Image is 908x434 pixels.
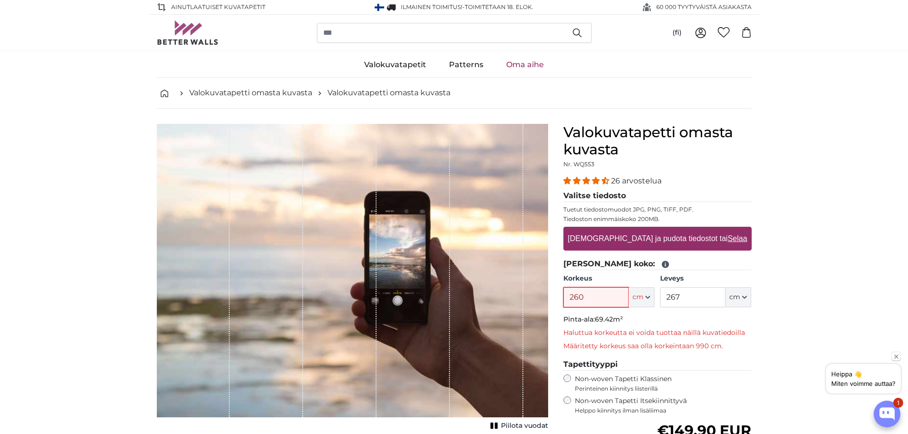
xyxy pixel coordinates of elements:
p: Pinta-ala: [563,315,752,324]
a: Valokuvatapetti omasta kuvasta [189,87,312,99]
p: Tuetut tiedostomuodot JPG, PNG, TIFF, PDF. [563,206,752,213]
span: Perinteinen kiinnitys liisterillä [575,385,752,393]
nav: breadcrumbs [157,78,752,109]
p: Tiedoston enimmäiskoko 200MB. [563,215,752,223]
h1: Valokuvatapetti omasta kuvasta [563,124,752,158]
button: Open chatbox [874,401,900,427]
img: Betterwalls [157,20,219,45]
span: Piilota vuodat [501,421,548,431]
span: 4.54 stars [563,176,611,185]
span: - [462,3,533,10]
label: Korkeus [563,274,654,283]
span: AINUTLAATUISET Kuvatapetit [171,3,265,11]
span: Helppo kiinnitys ilman lisäliimaa [575,407,752,414]
legend: [PERSON_NAME] koko: [563,258,752,270]
span: cm [729,293,740,302]
legend: Tapettityyppi [563,359,752,371]
span: Ilmainen toimitus! [401,3,462,10]
a: Oma aihe [495,52,555,77]
div: 1 [893,398,903,408]
span: cm [633,293,643,302]
span: 26 arvostelua [611,176,662,185]
button: cm [629,287,654,307]
button: (fi) [665,24,689,41]
div: Heippa 👋 Miten voimme auttaa? [831,369,896,388]
button: Close popup [891,352,901,361]
p: Haluttua korkeutta ei voida tuottaa näillä kuvatiedoilla [563,328,752,338]
label: Non-woven Tapetti Itsekiinnittyvä [575,396,752,414]
button: cm [725,287,751,307]
span: Toimitetaan 18. elok. [465,3,533,10]
p: Määritetty korkeus saa olla korkeintaan 990 cm. [563,342,752,351]
label: [DEMOGRAPHIC_DATA] ja pudota tiedostot tai [564,229,751,248]
div: 1 of 1 [157,124,548,433]
label: Non-woven Tapetti Klassinen [575,374,752,393]
span: Nr. WQ553 [563,161,594,168]
label: Leveys [660,274,751,283]
img: Suomi [375,4,384,11]
a: Patterns [438,52,495,77]
u: Selaa [727,234,747,242]
legend: Valitse tiedosto [563,190,752,202]
a: Valokuvatapetit [353,52,438,77]
span: 69.42m² [595,315,623,323]
button: Piilota vuodat [488,419,548,433]
a: Valokuvatapetti omasta kuvasta [327,87,450,99]
span: 60 000 TYYTYVÄISTÄ ASIAKASTA [656,3,752,11]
